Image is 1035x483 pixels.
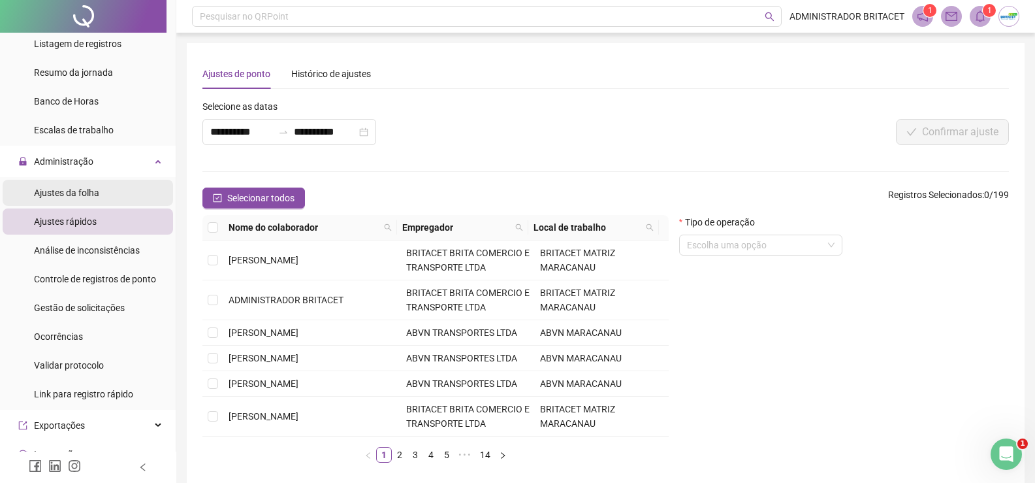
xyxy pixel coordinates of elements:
[513,218,526,237] span: search
[999,7,1019,26] img: 73035
[68,459,81,473] span: instagram
[946,10,957,22] span: mail
[515,224,523,231] span: search
[928,6,932,15] span: 1
[499,452,507,459] span: right
[888,188,1009,208] span: : 0 / 199
[229,411,298,422] span: [PERSON_NAME]
[34,216,97,227] span: Ajustes rápidos
[424,448,438,462] a: 4
[48,459,61,473] span: linkedin
[360,447,376,463] button: left
[384,224,392,231] span: search
[540,404,615,429] span: BRITACET MATRIZ MARACANAU
[34,245,140,256] span: Análise de inconsistências
[439,448,454,462] a: 5
[229,255,298,265] span: [PERSON_NAME]
[34,389,133,399] span: Link para registro rápido
[202,99,286,114] label: Selecione as datas
[540,248,615,273] span: BRITACET MATRIZ MARACANAU
[364,452,372,459] span: left
[34,331,83,342] span: Ocorrências
[202,188,305,208] button: Selecionar todos
[679,215,763,229] label: Tipo de operação
[476,448,494,462] a: 14
[406,327,517,338] span: ABVN TRANSPORTES LTDA
[406,353,517,363] span: ABVN TRANSPORTES LTDA
[278,127,289,137] span: to
[540,378,622,389] span: ABVN MARACANAU
[495,447,511,463] li: Próxima página
[34,188,99,198] span: Ajustes da folha
[495,447,511,463] button: right
[229,220,379,235] span: Nome do colaborador
[18,421,27,430] span: export
[888,190,982,200] span: Registros Selecionados
[227,191,295,205] span: Selecionar todos
[407,447,423,463] li: 3
[540,353,622,363] span: ABVN MARACANAU
[377,448,391,462] a: 1
[1017,439,1028,449] span: 1
[138,463,148,472] span: left
[34,96,99,107] span: Banco de Horas
[406,404,530,429] span: BRITACET BRITA COMERCIO E TRANSPORTE LTDA
[202,67,270,81] div: Ajustes de ponto
[18,157,27,166] span: lock
[213,193,222,203] span: check-square
[540,288,615,312] span: BRITACET MATRIZ MARACANAU
[643,218,656,237] span: search
[917,10,929,22] span: notification
[18,450,27,459] span: sync
[392,448,407,462] a: 2
[34,360,104,371] span: Validar protocolo
[291,67,371,81] div: Histórico de ajustes
[34,67,113,78] span: Resumo da jornada
[896,119,1009,145] button: Confirmar ajuste
[402,220,510,235] span: Empregador
[34,449,82,459] span: Integrações
[34,303,125,313] span: Gestão de solicitações
[540,327,622,338] span: ABVN MARACANAU
[646,224,654,231] span: search
[454,447,475,463] li: 5 próximas páginas
[34,156,93,167] span: Administração
[406,248,530,273] span: BRITACET BRITA COMERCIO E TRANSPORTE LTDA
[34,39,121,49] span: Listagem de registros
[533,220,641,235] span: Local de trabalho
[229,327,298,338] span: [PERSON_NAME]
[360,447,376,463] li: Página anterior
[34,125,114,135] span: Escalas de trabalho
[229,295,343,305] span: ADMINISTRADOR BRITACET
[406,288,530,312] span: BRITACET BRITA COMERCIO E TRANSPORTE LTDA
[423,447,439,463] li: 4
[29,459,42,473] span: facebook
[229,378,298,389] span: [PERSON_NAME]
[974,10,986,22] span: bell
[376,447,392,463] li: 1
[991,439,1022,470] iframe: Intercom live chat
[789,9,904,24] span: ADMINISTRADOR BRITACET
[475,447,495,463] li: 14
[34,420,85,431] span: Exportações
[34,274,156,284] span: Controle de registros de ponto
[408,448,422,462] a: 3
[765,12,774,22] span: search
[229,353,298,363] span: [PERSON_NAME]
[278,127,289,137] span: swap-right
[381,218,394,237] span: search
[987,6,992,15] span: 1
[406,378,517,389] span: ABVN TRANSPORTES LTDA
[923,4,936,17] sup: 1
[983,4,996,17] sup: 1
[454,447,475,463] span: •••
